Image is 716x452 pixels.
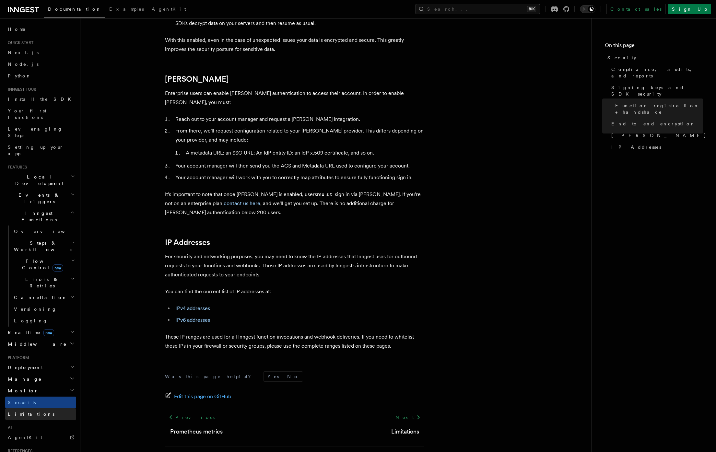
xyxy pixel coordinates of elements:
[14,307,57,312] span: Versioning
[605,52,703,64] a: Security
[11,240,72,253] span: Steps & Workflows
[173,115,424,124] li: Reach out to your account manager and request a [PERSON_NAME] integration.
[5,23,76,35] a: Home
[527,6,536,12] kbd: ⌘K
[11,315,76,327] a: Logging
[5,373,76,385] button: Manage
[5,192,71,205] span: Events & Triggers
[175,305,210,311] a: IPv4 addresses
[11,303,76,315] a: Versioning
[165,238,210,247] a: IP Addresses
[11,292,76,303] button: Cancellation
[5,327,76,338] button: Realtimenew
[5,425,12,430] span: AI
[11,276,70,289] span: Errors & Retries
[5,341,67,347] span: Middleware
[44,2,105,18] a: Documentation
[173,173,424,182] li: Your account manager will work with you to correctly map attributes to ensure fully functioning s...
[165,190,424,217] p: It's important to note that once [PERSON_NAME] is enabled, users sign in via [PERSON_NAME]. If yo...
[5,165,27,170] span: Features
[5,432,76,443] a: AgentKit
[8,145,64,156] span: Setting up your app
[8,435,42,440] span: AgentKit
[8,26,26,32] span: Home
[165,75,229,84] a: [PERSON_NAME]
[5,376,42,382] span: Manage
[613,100,703,118] a: Function registration + handshake
[165,36,424,54] p: With this enabled, even in the case of unexpected issues your data is encrypted and secure. This ...
[5,58,76,70] a: Node.js
[8,97,75,102] span: Install the SDK
[611,84,703,97] span: Signing keys and SDK security
[5,385,76,397] button: Monitor
[11,258,71,271] span: Flow Control
[173,161,424,170] li: Your account manager will then send you the ACS and Metadata URL used to configure your account.
[165,252,424,279] p: For security and networking purposes, you may need to know the IP addresses that Inngest uses for...
[416,4,540,14] button: Search...⌘K
[173,126,424,157] li: From there, we'll request configuration related to your [PERSON_NAME] provider. This differs depe...
[317,191,335,197] strong: must
[5,47,76,58] a: Next.js
[615,102,703,115] span: Function registration + handshake
[611,121,696,127] span: End to end encryption
[165,373,255,380] p: Was this page helpful?
[109,6,144,12] span: Examples
[8,411,54,417] span: Limitations
[609,118,703,130] a: End to end encryption
[165,89,424,107] p: Enterprise users can enable [PERSON_NAME] authentication to access their account. In order to ena...
[53,264,63,272] span: new
[48,6,101,12] span: Documentation
[174,392,231,401] span: Edit this page on GitHub
[609,82,703,100] a: Signing keys and SDK security
[5,397,76,408] a: Security
[43,329,54,336] span: new
[5,40,33,45] span: Quick start
[611,66,703,79] span: Compliance, audits, and reports
[14,229,81,234] span: Overview
[224,200,260,206] a: contact us here
[392,411,424,423] a: Next
[165,411,218,423] a: Previous
[5,171,76,189] button: Local Development
[5,70,76,82] a: Python
[5,141,76,159] a: Setting up your app
[165,287,424,296] p: You can find the current list of IP addresses at:
[5,355,29,360] span: Platform
[668,4,711,14] a: Sign Up
[607,54,636,61] span: Security
[606,4,665,14] a: Contact sales
[5,210,70,223] span: Inngest Functions
[5,364,43,371] span: Deployment
[5,329,54,336] span: Realtime
[11,294,67,301] span: Cancellation
[5,189,76,207] button: Events & Triggers
[283,372,303,381] button: No
[609,141,703,153] a: IP Addresses
[170,427,223,436] a: Prometheus metrics
[184,148,424,157] li: A metadata URL; an SSO URL; An IdP entity ID; an IdP x.509 certificate, and so on.
[175,317,210,323] a: IPv6 addresses
[8,50,39,55] span: Next.js
[5,226,76,327] div: Inngest Functions
[5,87,36,92] span: Inngest tour
[11,255,76,273] button: Flow Controlnew
[8,400,37,405] span: Security
[14,318,48,323] span: Logging
[165,332,424,351] p: These IP ranges are used for all Inngest function invocations and webhook deliveries. If you need...
[605,41,703,52] h4: On this page
[5,93,76,105] a: Install the SDK
[391,427,419,436] a: Limitations
[105,2,148,17] a: Examples
[609,130,703,141] a: [PERSON_NAME]
[11,226,76,237] a: Overview
[11,237,76,255] button: Steps & Workflows
[8,62,39,67] span: Node.js
[5,174,71,187] span: Local Development
[8,73,31,78] span: Python
[152,6,186,12] span: AgentKit
[580,5,595,13] button: Toggle dark mode
[5,123,76,141] a: Leveraging Steps
[11,273,76,292] button: Errors & Retries
[148,2,190,17] a: AgentKit
[5,207,76,226] button: Inngest Functions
